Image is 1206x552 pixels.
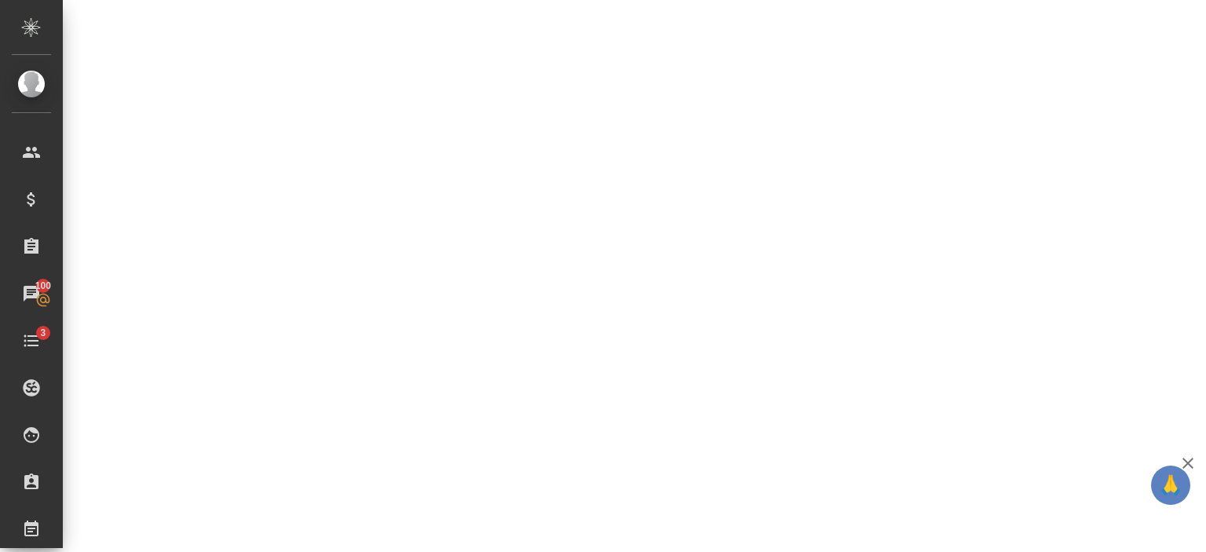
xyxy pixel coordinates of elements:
a: 3 [4,321,59,360]
a: 100 [4,274,59,313]
span: 🙏 [1157,469,1184,502]
span: 3 [31,325,55,341]
button: 🙏 [1151,466,1190,505]
span: 100 [26,278,61,294]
